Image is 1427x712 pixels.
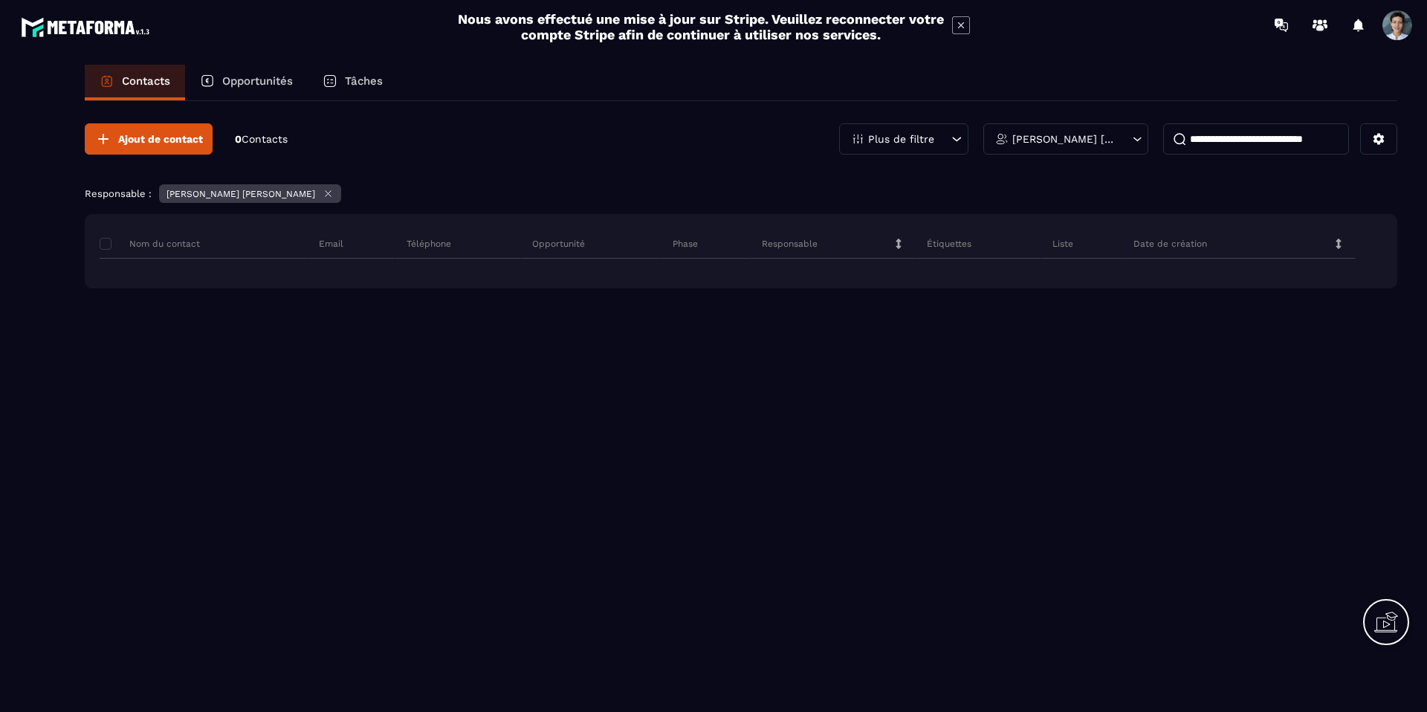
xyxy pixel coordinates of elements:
img: logo [21,13,155,41]
p: Tâches [345,74,383,88]
p: Contacts [122,74,170,88]
p: [PERSON_NAME] [PERSON_NAME] [166,189,315,199]
p: 0 [235,132,288,146]
p: Nom du contact [100,238,200,250]
p: Responsable [762,238,818,250]
p: Date de création [1133,238,1207,250]
h2: Nous avons effectué une mise à jour sur Stripe. Veuillez reconnecter votre compte Stripe afin de ... [457,11,945,42]
p: Opportunités [222,74,293,88]
button: Ajout de contact [85,123,213,155]
p: Responsable : [85,188,152,199]
p: Liste [1052,238,1073,250]
span: Contacts [242,133,288,145]
p: Téléphone [407,238,451,250]
a: Opportunités [185,65,308,100]
a: Tâches [308,65,398,100]
p: Plus de filtre [868,134,934,144]
p: [PERSON_NAME] [PERSON_NAME] [1012,134,1116,144]
p: Email [319,238,343,250]
p: Étiquettes [927,238,971,250]
a: Contacts [85,65,185,100]
p: Phase [673,238,698,250]
p: Opportunité [532,238,585,250]
span: Ajout de contact [118,132,203,146]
